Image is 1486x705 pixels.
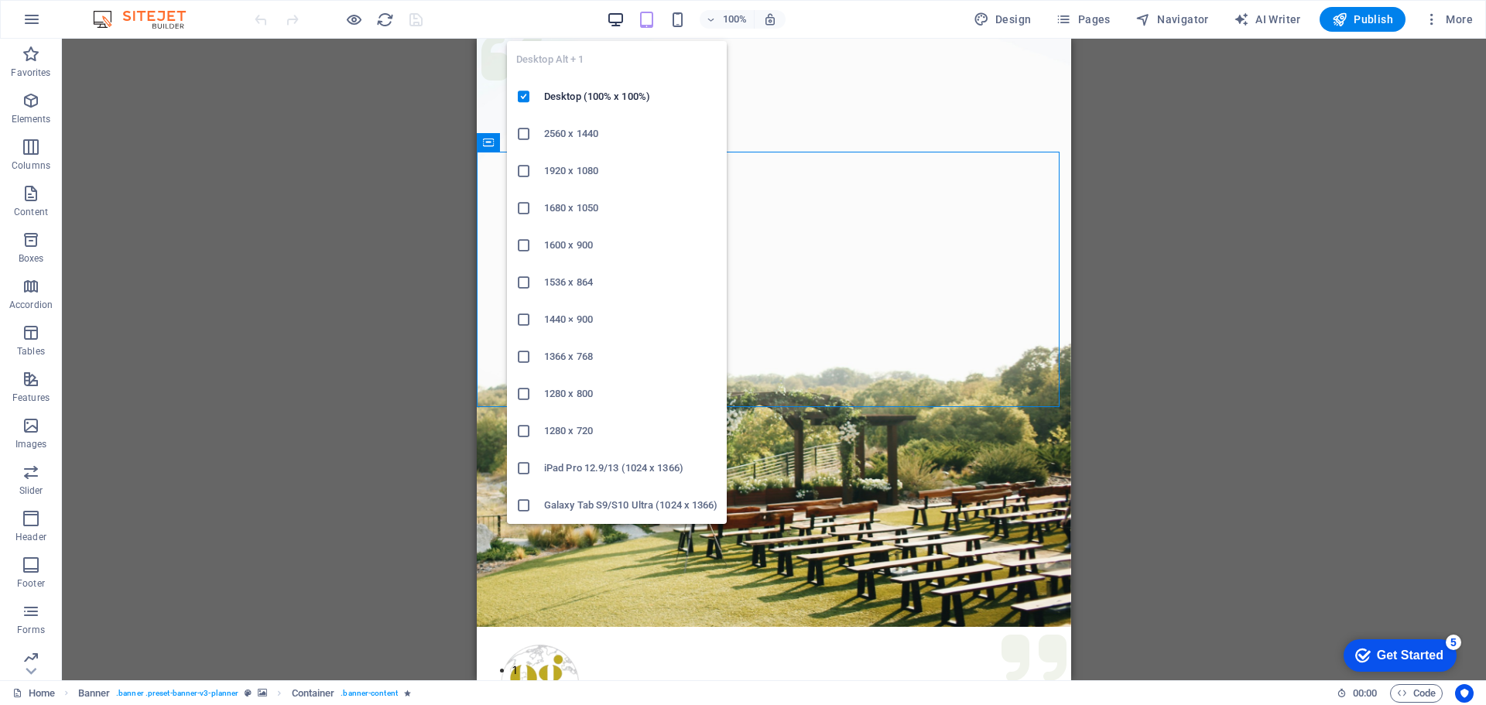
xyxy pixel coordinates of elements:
[376,11,394,29] i: Reload page
[1424,12,1473,27] span: More
[544,125,717,143] h6: 2560 x 1440
[544,496,717,515] h6: Galaxy Tab S9/S10 Ultra (1024 x 1366)
[1056,12,1110,27] span: Pages
[9,299,53,311] p: Accordion
[1390,684,1443,703] button: Code
[19,252,44,265] p: Boxes
[292,684,335,703] span: Click to select. Double-click to edit
[544,273,717,292] h6: 1536 x 864
[11,67,50,79] p: Favorites
[544,199,717,217] h6: 1680 x 1050
[12,684,55,703] a: Click to cancel selection. Double-click to open Pages
[700,10,755,29] button: 100%
[344,10,363,29] button: Click here to leave preview mode and continue editing
[17,624,45,636] p: Forms
[404,689,411,697] i: Element contains an animation
[544,459,717,477] h6: iPad Pro 12.9/13 (1024 x 1366)
[17,577,45,590] p: Footer
[1129,7,1215,32] button: Navigator
[12,8,125,40] div: Get Started 5 items remaining, 0% complete
[1397,684,1436,703] span: Code
[1049,7,1116,32] button: Pages
[1418,7,1479,32] button: More
[19,484,43,497] p: Slider
[544,422,717,440] h6: 1280 x 720
[12,392,50,404] p: Features
[78,684,411,703] nav: breadcrumb
[12,113,51,125] p: Elements
[1353,684,1377,703] span: 00 00
[1135,12,1209,27] span: Navigator
[46,17,112,31] div: Get Started
[1227,7,1307,32] button: AI Writer
[245,689,252,697] i: This element is a customizable preset
[116,684,238,703] span: . banner .preset-banner-v3-planner
[12,159,50,172] p: Columns
[341,684,397,703] span: . banner-content
[258,689,267,697] i: This element contains a background
[544,236,717,255] h6: 1600 x 900
[15,438,47,450] p: Images
[15,531,46,543] p: Header
[89,10,205,29] img: Editor Logo
[1332,12,1393,27] span: Publish
[544,347,717,366] h6: 1366 x 768
[544,310,717,329] h6: 1440 × 900
[723,10,748,29] h6: 100%
[375,10,394,29] button: reload
[544,162,717,180] h6: 1920 x 1080
[78,684,111,703] span: Click to select. Double-click to edit
[1320,7,1406,32] button: Publish
[967,7,1038,32] div: Design (Ctrl+Alt+Y)
[1234,12,1301,27] span: AI Writer
[763,12,777,26] i: On resize automatically adjust zoom level to fit chosen device.
[967,7,1038,32] button: Design
[115,3,130,19] div: 5
[974,12,1032,27] span: Design
[1455,684,1474,703] button: Usercentrics
[17,345,45,358] p: Tables
[544,87,717,106] h6: Desktop (100% x 100%)
[1364,687,1366,699] span: :
[1337,684,1378,703] h6: Session time
[14,206,48,218] p: Content
[544,385,717,403] h6: 1280 x 800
